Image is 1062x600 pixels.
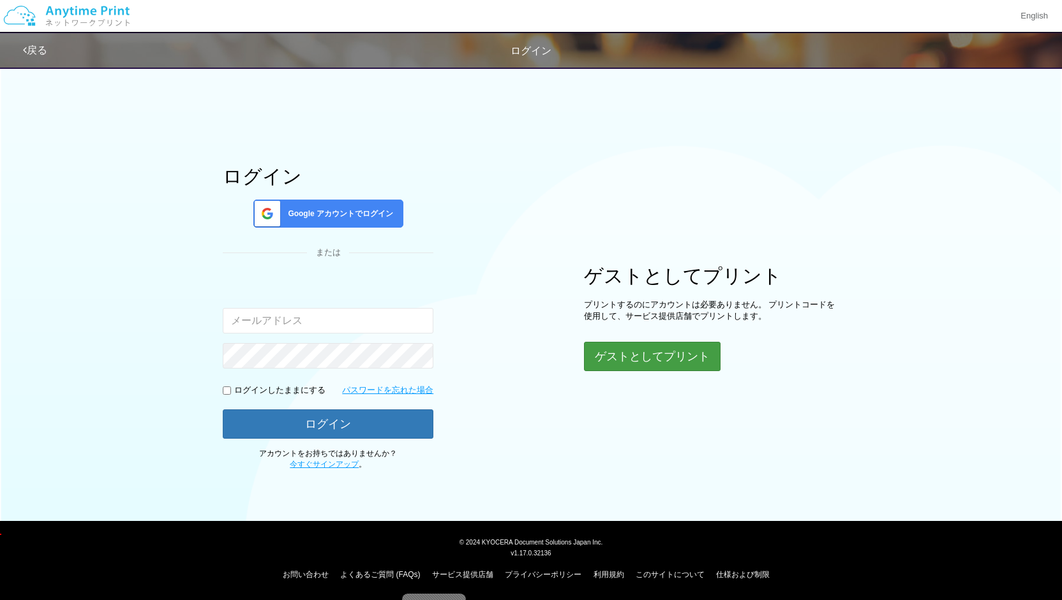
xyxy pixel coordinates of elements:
[342,384,433,397] a: パスワードを忘れた場合
[223,409,433,439] button: ログイン
[283,570,329,579] a: お問い合わせ
[460,538,603,546] span: © 2024 KYOCERA Document Solutions Japan Inc.
[584,342,721,371] button: ゲストとしてプリント
[505,570,581,579] a: プライバシーポリシー
[223,448,433,470] p: アカウントをお持ちではありませんか？
[716,570,770,579] a: 仕様および制限
[290,460,359,469] a: 今すぐサインアップ
[594,570,624,579] a: 利用規約
[290,460,366,469] span: 。
[283,209,393,219] span: Google アカウントでログイン
[223,166,433,187] h1: ログイン
[340,570,420,579] a: よくあるご質問 (FAQs)
[23,45,47,55] a: 戻る
[234,384,325,397] p: ログインしたままにする
[584,299,839,323] p: プリントするのにアカウントは必要ありません。 プリントコードを使用して、サービス提供店舗でプリントします。
[432,570,493,579] a: サービス提供店舗
[511,45,551,56] span: ログイン
[636,570,705,579] a: このサイトについて
[511,549,551,557] span: v1.17.0.32136
[584,265,839,286] h1: ゲストとしてプリント
[223,247,433,259] div: または
[223,308,433,333] input: メールアドレス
